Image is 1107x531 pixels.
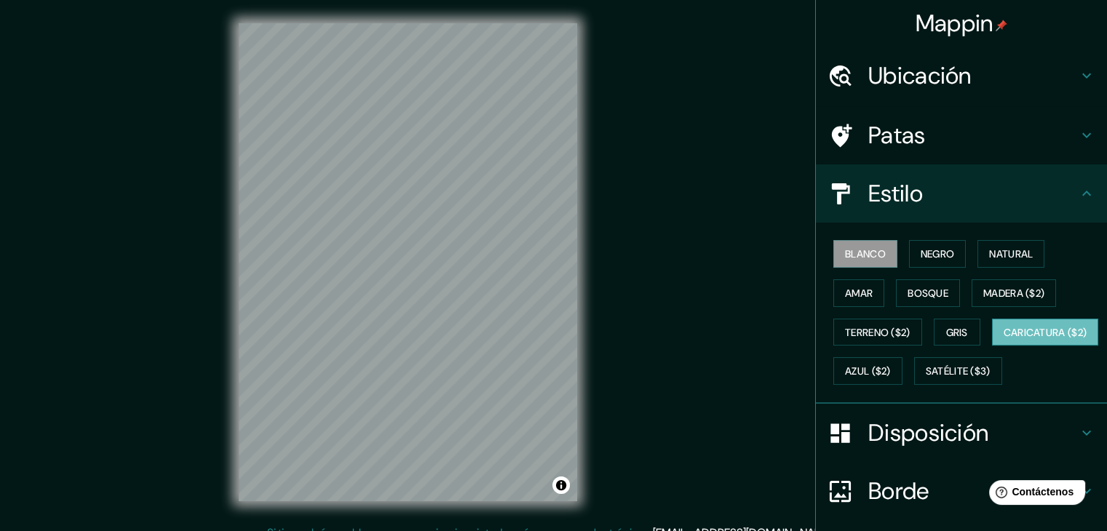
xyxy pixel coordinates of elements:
[926,365,991,378] font: Satélite ($3)
[845,326,910,339] font: Terreno ($2)
[816,404,1107,462] div: Disposición
[868,418,988,448] font: Disposición
[816,164,1107,223] div: Estilo
[833,240,897,268] button: Blanco
[921,247,955,260] font: Negro
[908,287,948,300] font: Bosque
[977,474,1091,515] iframe: Lanzador de widgets de ayuda
[916,8,993,39] font: Mappin
[816,462,1107,520] div: Borde
[909,240,967,268] button: Negro
[868,476,929,506] font: Borde
[992,319,1099,346] button: Caricatura ($2)
[868,178,923,209] font: Estilo
[845,365,891,378] font: Azul ($2)
[816,106,1107,164] div: Patas
[983,287,1044,300] font: Madera ($2)
[845,287,873,300] font: Amar
[816,47,1107,105] div: Ubicación
[1004,326,1087,339] font: Caricatura ($2)
[552,476,570,494] button: Activar o desactivar atribución
[996,20,1007,31] img: pin-icon.png
[833,279,884,307] button: Amar
[977,240,1044,268] button: Natural
[833,319,922,346] button: Terreno ($2)
[914,357,1002,385] button: Satélite ($3)
[868,60,972,91] font: Ubicación
[868,120,926,151] font: Patas
[833,357,902,385] button: Azul ($2)
[896,279,960,307] button: Bosque
[972,279,1056,307] button: Madera ($2)
[934,319,980,346] button: Gris
[845,247,886,260] font: Blanco
[239,23,577,501] canvas: Mapa
[946,326,968,339] font: Gris
[989,247,1033,260] font: Natural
